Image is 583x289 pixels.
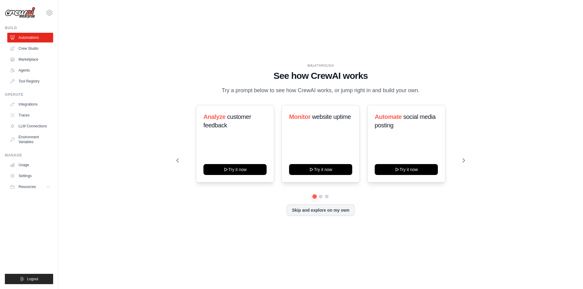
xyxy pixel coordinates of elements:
div: WALKTHROUGH [176,63,465,68]
a: Settings [7,171,53,181]
h1: See how CrewAI works [176,70,465,81]
span: Analyze [203,113,226,120]
a: Marketplace [7,55,53,64]
a: Crew Studio [7,44,53,53]
p: Try a prompt below to see how CrewAI works, or jump right in and build your own. [219,86,423,95]
span: social media posting [375,113,436,129]
a: Traces [7,110,53,120]
span: Logout [27,277,38,281]
a: LLM Connections [7,121,53,131]
a: Environment Variables [7,132,53,147]
button: Try it now [375,164,438,175]
button: Try it now [289,164,352,175]
button: Try it now [203,164,267,175]
span: customer feedback [203,113,251,129]
div: Operate [5,92,53,97]
div: Build [5,25,53,30]
button: Skip and explore on my own [287,204,354,216]
div: Manage [5,153,53,158]
span: Monitor [289,113,311,120]
button: Resources [7,182,53,192]
span: Resources [19,184,36,189]
span: website uptime [312,113,351,120]
span: Automate [375,113,402,120]
button: Logout [5,274,53,284]
a: Agents [7,66,53,75]
a: Integrations [7,99,53,109]
a: Tool Registry [7,76,53,86]
a: Usage [7,160,53,170]
iframe: Chat Widget [553,260,583,289]
a: Automations [7,33,53,42]
img: Logo [5,7,35,18]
